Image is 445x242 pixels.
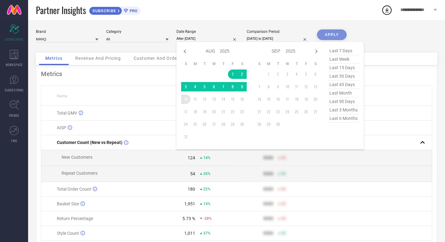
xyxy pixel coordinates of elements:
span: Style Count [57,231,79,236]
td: Tue Aug 19 2025 [200,107,209,116]
td: Sat Aug 16 2025 [237,95,247,104]
a: SUBSCRIBEPRO [89,5,141,15]
input: Select comparison period [247,35,309,42]
td: Sat Sep 27 2025 [311,107,320,116]
td: Thu Sep 18 2025 [292,95,301,104]
td: Fri Sep 19 2025 [301,95,311,104]
td: Fri Sep 26 2025 [301,107,311,116]
span: last 30 days [328,72,359,80]
td: Sat Sep 13 2025 [311,82,320,91]
span: last 15 days [328,64,359,72]
td: Mon Sep 01 2025 [264,70,273,79]
div: 9999 [263,201,273,206]
th: Friday [301,61,311,66]
td: Mon Sep 29 2025 [264,120,273,129]
span: 14% [203,202,210,206]
td: Wed Sep 03 2025 [283,70,292,79]
th: Saturday [237,61,247,66]
div: Open download list [381,4,393,16]
td: Tue Aug 05 2025 [200,82,209,91]
th: Sunday [255,61,264,66]
td: Fri Sep 12 2025 [301,82,311,91]
td: Thu Sep 25 2025 [292,107,301,116]
td: Mon Aug 25 2025 [190,120,200,129]
td: Sat Aug 23 2025 [237,107,247,116]
td: Sun Sep 28 2025 [255,120,264,129]
div: 9999 [263,187,273,192]
th: Friday [228,61,237,66]
span: SUBSCRIBE [89,8,118,13]
span: Total GMV [57,111,77,116]
td: Sat Aug 02 2025 [237,70,247,79]
td: Thu Aug 21 2025 [219,107,228,116]
th: Tuesday [200,61,209,66]
div: 9999 [263,171,273,176]
td: Fri Sep 05 2025 [301,70,311,79]
span: FWD [11,138,17,143]
th: Monday [264,61,273,66]
input: Select date range [176,35,239,42]
div: 5.73 % [182,216,195,221]
td: Sun Aug 24 2025 [181,120,190,129]
td: Wed Sep 24 2025 [283,107,292,116]
span: last 3 months [328,106,359,114]
span: Customer Count (New vs Repeat) [57,140,122,145]
td: Tue Sep 02 2025 [273,70,283,79]
span: Partner Insights [36,4,86,17]
span: Repeat Customers [62,171,97,176]
span: Basket Size [57,201,79,206]
span: Metrics [45,56,62,61]
td: Sat Sep 06 2025 [311,70,320,79]
td: Fri Aug 22 2025 [228,107,237,116]
span: 37% [203,231,210,235]
td: Mon Sep 22 2025 [264,107,273,116]
td: Sun Aug 10 2025 [181,95,190,104]
th: Tuesday [273,61,283,66]
span: 50 [281,202,286,206]
td: Thu Aug 07 2025 [219,82,228,91]
span: last 6 months [328,114,359,123]
td: Sun Sep 21 2025 [255,107,264,116]
span: Name [57,94,67,98]
td: Wed Aug 06 2025 [209,82,219,91]
div: Metrics [41,70,432,78]
td: Wed Sep 17 2025 [283,95,292,104]
div: Brand [36,29,98,34]
div: 180 [188,187,195,192]
span: 35% [203,172,210,176]
span: TRENDS [9,113,19,118]
div: 9999 [263,155,273,160]
span: 22% [203,187,210,191]
th: Sunday [181,61,190,66]
td: Wed Sep 10 2025 [283,82,292,91]
td: Tue Aug 26 2025 [200,120,209,129]
td: Thu Sep 04 2025 [292,70,301,79]
td: Tue Sep 30 2025 [273,120,283,129]
span: last 45 days [328,80,359,89]
td: Fri Aug 29 2025 [228,120,237,129]
th: Saturday [311,61,320,66]
td: Tue Sep 09 2025 [273,82,283,91]
span: SCORECARDS [5,37,23,42]
td: Sat Aug 30 2025 [237,120,247,129]
span: Return Percentage [57,216,93,221]
td: Fri Aug 08 2025 [228,82,237,91]
span: 14% [203,156,210,160]
td: Sun Sep 07 2025 [255,82,264,91]
div: 1,951 [184,201,195,206]
div: 54 [190,171,195,176]
td: Mon Sep 08 2025 [264,82,273,91]
div: Next month [313,48,320,55]
span: 50 [281,172,286,176]
td: Sun Sep 14 2025 [255,95,264,104]
td: Mon Aug 04 2025 [190,82,200,91]
span: 50 [281,216,286,221]
td: Tue Aug 12 2025 [200,95,209,104]
span: 50 [281,231,286,235]
span: 50 [281,187,286,191]
span: last 90 days [328,97,359,106]
span: Customer And Orders [134,56,181,61]
td: Mon Sep 15 2025 [264,95,273,104]
td: Tue Sep 16 2025 [273,95,283,104]
td: Thu Sep 11 2025 [292,82,301,91]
